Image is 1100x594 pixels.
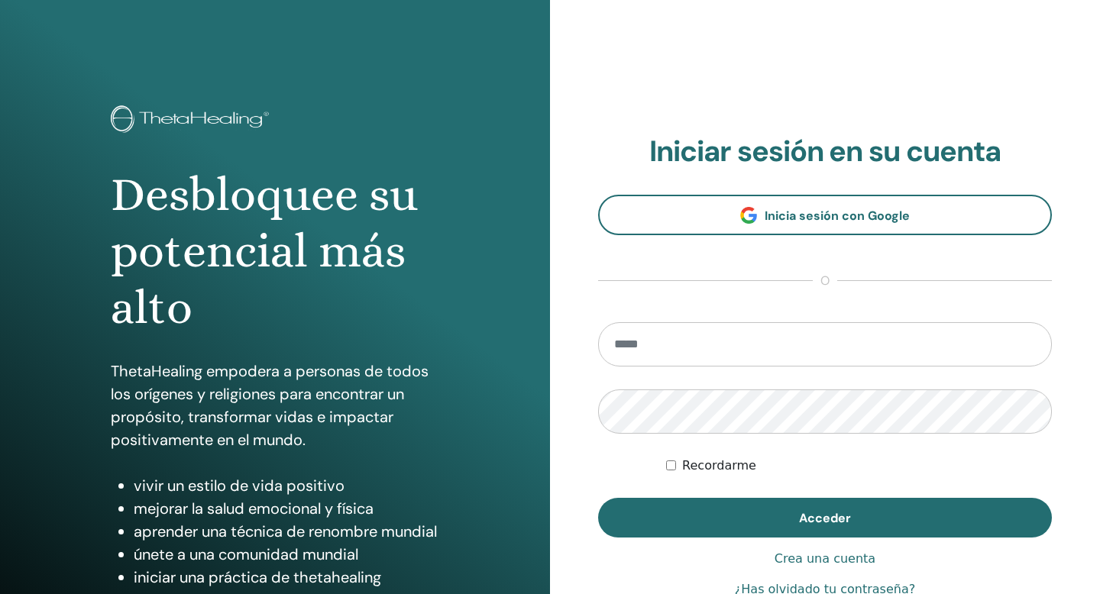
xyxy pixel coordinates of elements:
[111,166,439,337] h1: Desbloquee su potencial más alto
[666,457,1052,475] div: Mantenerme autenticado indefinidamente o hasta cerrar la sesión manualmente
[134,543,439,566] li: únete a una comunidad mundial
[775,550,875,568] a: Crea una cuenta
[682,457,756,475] label: Recordarme
[134,474,439,497] li: vivir un estilo de vida positivo
[813,272,837,290] span: o
[598,195,1052,235] a: Inicia sesión con Google
[799,510,851,526] span: Acceder
[598,498,1052,538] button: Acceder
[134,497,439,520] li: mejorar la salud emocional y física
[111,360,439,451] p: ThetaHealing empodera a personas de todos los orígenes y religiones para encontrar un propósito, ...
[134,520,439,543] li: aprender una técnica de renombre mundial
[598,134,1052,169] h2: Iniciar sesión en su cuenta
[134,566,439,589] li: iniciar una práctica de thetahealing
[765,208,910,224] span: Inicia sesión con Google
